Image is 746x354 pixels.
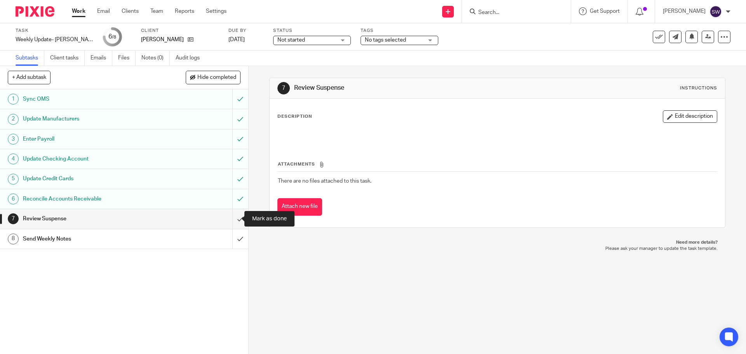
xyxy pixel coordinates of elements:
[141,36,184,44] p: [PERSON_NAME]
[8,234,19,244] div: 8
[16,36,93,44] div: Weekly Update- Cantera-Moore
[16,36,93,44] div: Weekly Update- [PERSON_NAME]
[23,133,157,145] h1: Enter Payroll
[478,9,547,16] input: Search
[150,7,163,15] a: Team
[8,94,19,105] div: 1
[23,173,157,185] h1: Update Credit Cards
[8,134,19,145] div: 3
[590,9,620,14] span: Get Support
[228,37,245,42] span: [DATE]
[277,246,717,252] p: Please ask your manager to update the task template.
[23,113,157,125] h1: Update Manufacturers
[23,193,157,205] h1: Reconcile Accounts Receivable
[709,5,722,18] img: svg%3E
[23,93,157,105] h1: Sync OMS
[23,233,157,245] h1: Send Weekly Notes
[176,51,206,66] a: Audit logs
[273,28,351,34] label: Status
[197,75,236,81] span: Hide completed
[8,114,19,125] div: 2
[278,178,371,184] span: There are no files attached to this task.
[118,51,136,66] a: Files
[112,35,116,39] small: /8
[228,28,263,34] label: Due by
[8,153,19,164] div: 4
[72,7,85,15] a: Work
[186,71,241,84] button: Hide completed
[277,37,305,43] span: Not started
[277,82,290,94] div: 7
[16,51,44,66] a: Subtasks
[97,7,110,15] a: Email
[141,51,170,66] a: Notes (0)
[141,28,219,34] label: Client
[680,85,717,91] div: Instructions
[663,110,717,123] button: Edit description
[122,7,139,15] a: Clients
[16,28,93,34] label: Task
[8,71,51,84] button: + Add subtask
[663,7,706,15] p: [PERSON_NAME]
[23,213,157,225] h1: Review Suspense
[8,213,19,224] div: 7
[365,37,406,43] span: No tags selected
[91,51,112,66] a: Emails
[277,239,717,246] p: Need more details?
[108,32,116,41] div: 6
[50,51,85,66] a: Client tasks
[294,84,514,92] h1: Review Suspense
[361,28,438,34] label: Tags
[8,194,19,204] div: 6
[206,7,227,15] a: Settings
[8,174,19,185] div: 5
[16,6,54,17] img: Pixie
[23,153,157,165] h1: Update Checking Account
[278,162,315,166] span: Attachments
[277,113,312,120] p: Description
[277,198,322,216] button: Attach new file
[175,7,194,15] a: Reports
